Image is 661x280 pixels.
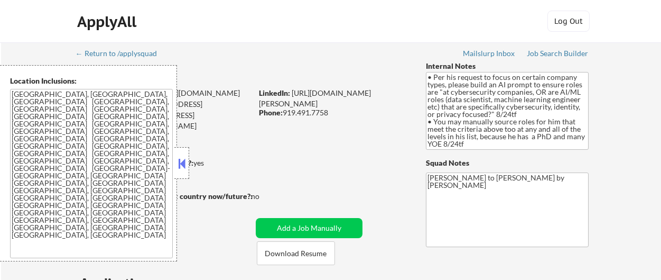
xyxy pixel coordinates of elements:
[259,88,290,97] strong: LinkedIn:
[77,13,139,31] div: ApplyAll
[426,61,589,71] div: Internal Notes
[259,107,408,118] div: 919.491.7758
[259,88,371,108] a: [URL][DOMAIN_NAME][PERSON_NAME]
[463,50,516,57] div: Mailslurp Inbox
[257,241,335,265] button: Download Resume
[76,49,167,60] a: ← Return to /applysquad
[426,158,589,168] div: Squad Notes
[463,49,516,60] a: Mailslurp Inbox
[10,76,173,86] div: Location Inclusions:
[547,11,590,32] button: Log Out
[256,218,362,238] button: Add a Job Manually
[76,50,167,57] div: ← Return to /applysquad
[259,108,283,117] strong: Phone:
[251,191,281,202] div: no
[527,50,589,57] div: Job Search Builder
